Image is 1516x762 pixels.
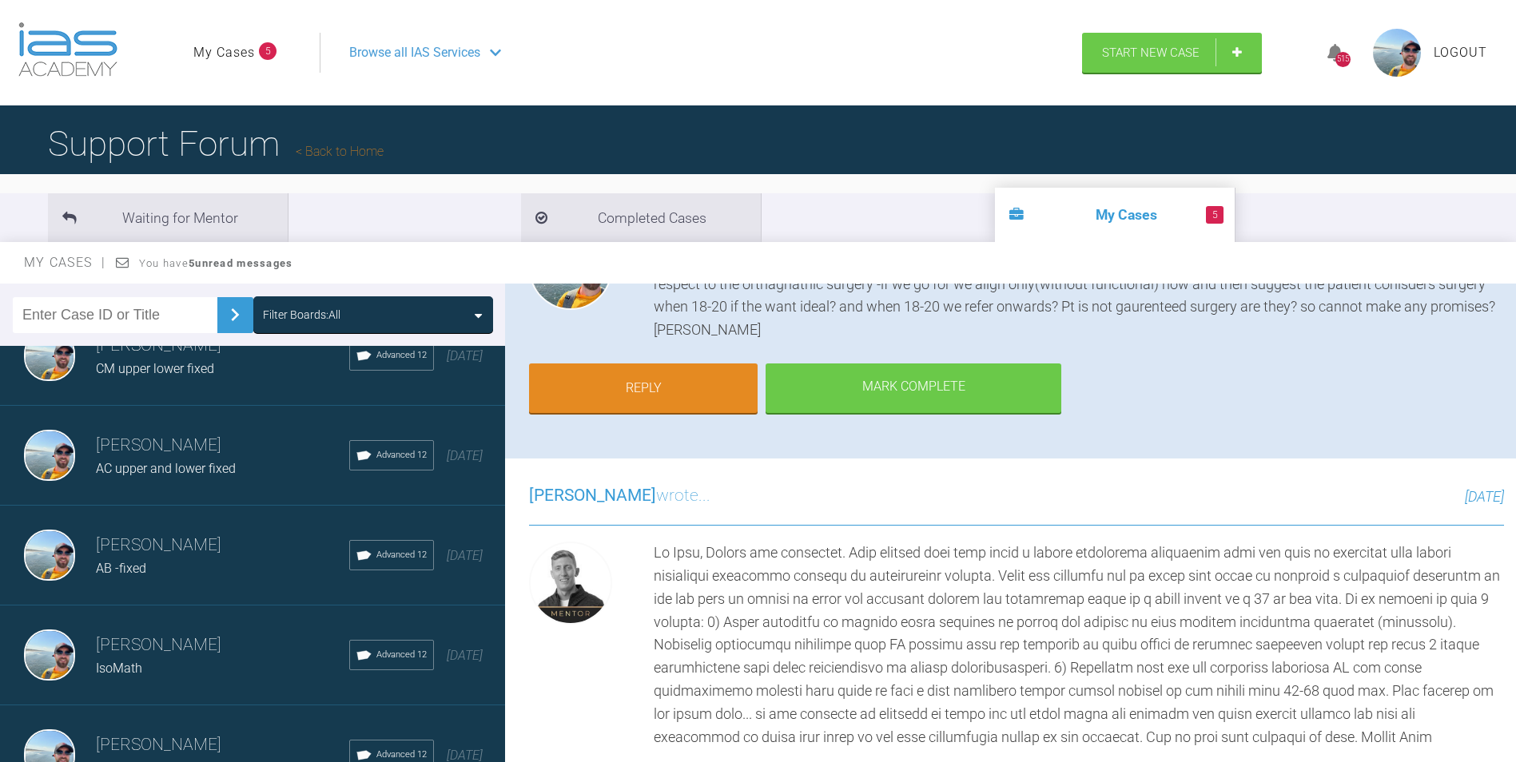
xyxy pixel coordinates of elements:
[13,297,217,333] input: Enter Case ID or Title
[263,306,340,323] div: Filter Boards: All
[193,42,255,63] a: My Cases
[376,348,427,363] span: Advanced 12
[96,632,349,659] h3: [PERSON_NAME]
[259,42,277,60] span: 5
[654,227,1504,342] div: Hi [PERSON_NAME], So for this one it is fixed applainces on nhs 1) with functional aiming for cla...
[24,255,106,270] span: My Cases
[1206,206,1224,224] span: 5
[529,482,710,510] h3: wrote...
[376,648,427,662] span: Advanced 12
[521,193,761,242] li: Completed Cases
[447,348,483,363] span: [DATE]
[1102,46,1200,60] span: Start New Case
[296,144,384,159] a: Back to Home
[48,116,384,172] h1: Support Forum
[1082,33,1262,73] a: Start New Case
[24,330,75,381] img: Owen Walls
[222,302,248,327] img: chevronRight.28bd32b0.svg
[96,332,349,359] h3: [PERSON_NAME]
[376,448,427,462] span: Advanced 12
[96,461,236,476] span: AC upper and lower fixed
[995,188,1235,242] li: My Cases
[1335,52,1351,67] div: 515
[96,561,146,576] span: AB -fixed
[24,430,75,481] img: Owen Walls
[96,661,142,676] span: IsoMath
[447,448,483,463] span: [DATE]
[376,748,427,762] span: Advanced 12
[96,732,349,759] h3: [PERSON_NAME]
[24,629,75,681] img: Owen Walls
[1465,488,1504,505] span: [DATE]
[18,22,117,77] img: logo-light.3e3ef733.png
[349,42,480,63] span: Browse all IAS Services
[96,361,214,376] span: CM upper lower fixed
[48,193,288,242] li: Waiting for Mentor
[447,548,483,563] span: [DATE]
[1434,42,1487,63] a: Logout
[139,257,293,269] span: You have
[189,257,292,269] strong: 5 unread messages
[529,486,656,505] span: [PERSON_NAME]
[24,530,75,581] img: Owen Walls
[766,363,1061,413] div: Mark Complete
[96,432,349,459] h3: [PERSON_NAME]
[96,532,349,559] h3: [PERSON_NAME]
[529,542,612,625] img: Josh Rowley
[529,363,758,413] a: Reply
[447,648,483,663] span: [DATE]
[1373,29,1421,77] img: profile.png
[376,548,427,562] span: Advanced 12
[654,542,1504,748] div: Lo Ipsu, Dolors ame consectet. Adip elitsed doei temp incid u labore etdolorema aliquaenim admi v...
